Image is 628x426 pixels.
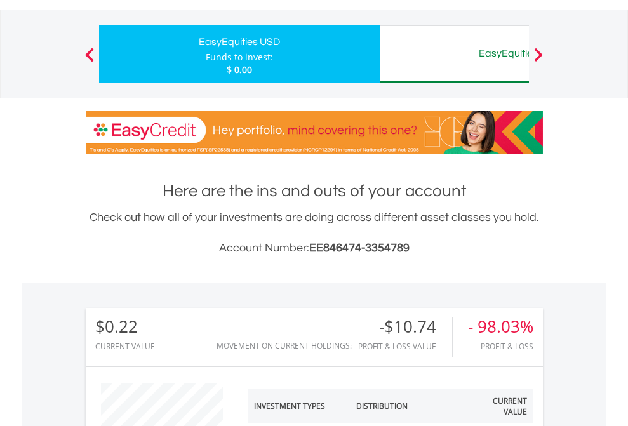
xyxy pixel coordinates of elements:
div: Distribution [356,401,408,411]
div: $0.22 [95,317,155,336]
img: EasyCredit Promotion Banner [86,111,543,154]
div: Check out how all of your investments are doing across different asset classes you hold. [86,209,543,257]
button: Previous [77,54,102,67]
div: - 98.03% [468,317,533,336]
th: Investment Types [248,389,343,423]
div: Movement on Current Holdings: [217,342,352,350]
span: EE846474-3354789 [309,242,410,254]
h3: Account Number: [86,239,543,257]
button: Next [526,54,551,67]
div: Funds to invest: [206,51,273,63]
div: Profit & Loss Value [358,342,452,350]
span: $ 0.00 [227,63,252,76]
div: CURRENT VALUE [95,342,155,350]
div: -$10.74 [358,317,452,336]
h1: Here are the ins and outs of your account [86,180,543,203]
th: Current Value [462,389,533,423]
div: Profit & Loss [468,342,533,350]
div: EasyEquities USD [107,33,372,51]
